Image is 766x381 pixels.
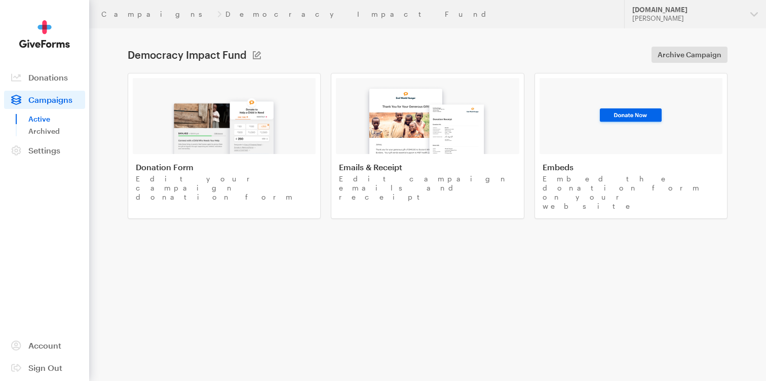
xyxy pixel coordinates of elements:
[596,106,665,126] img: image-3-93ee28eb8bf338fe015091468080e1db9f51356d23dce784fdc61914b1599f14.png
[128,49,247,61] h1: Democracy Impact Fund
[136,162,313,172] h4: Donation Form
[543,174,719,211] p: Embed the donation form on your website
[543,162,719,172] h4: Embeds
[225,10,496,18] a: Democracy Impact Fund
[339,162,516,172] h4: Emails & Receipt
[28,145,60,155] span: Settings
[4,141,85,160] a: Settings
[19,20,70,48] img: GiveForms
[28,95,72,104] span: Campaigns
[28,72,68,82] span: Donations
[165,89,284,154] img: image-1-0e7e33c2fa879c29fc43b57e5885c2c5006ac2607a1de4641c4880897d5e5c7f.png
[128,73,321,219] a: Donation Form Edit your campaign donation form
[136,174,313,202] p: Edit your campaign donation form
[28,125,85,137] a: Archived
[534,73,727,219] a: Embeds Embed the donation form on your website
[4,91,85,109] a: Campaigns
[4,68,85,87] a: Donations
[658,49,721,61] span: Archive Campaign
[652,47,727,63] a: Archive Campaign
[632,6,742,14] div: [DOMAIN_NAME]
[331,73,524,219] a: Emails & Receipt Edit campaign emails and receipt
[101,10,213,18] a: Campaigns
[28,113,85,125] a: Active
[359,79,496,154] img: image-2-08a39f98273254a5d313507113ca8761204b64a72fdaab3e68b0fc5d6b16bc50.png
[339,174,516,202] p: Edit campaign emails and receipt
[632,14,742,23] div: [PERSON_NAME]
